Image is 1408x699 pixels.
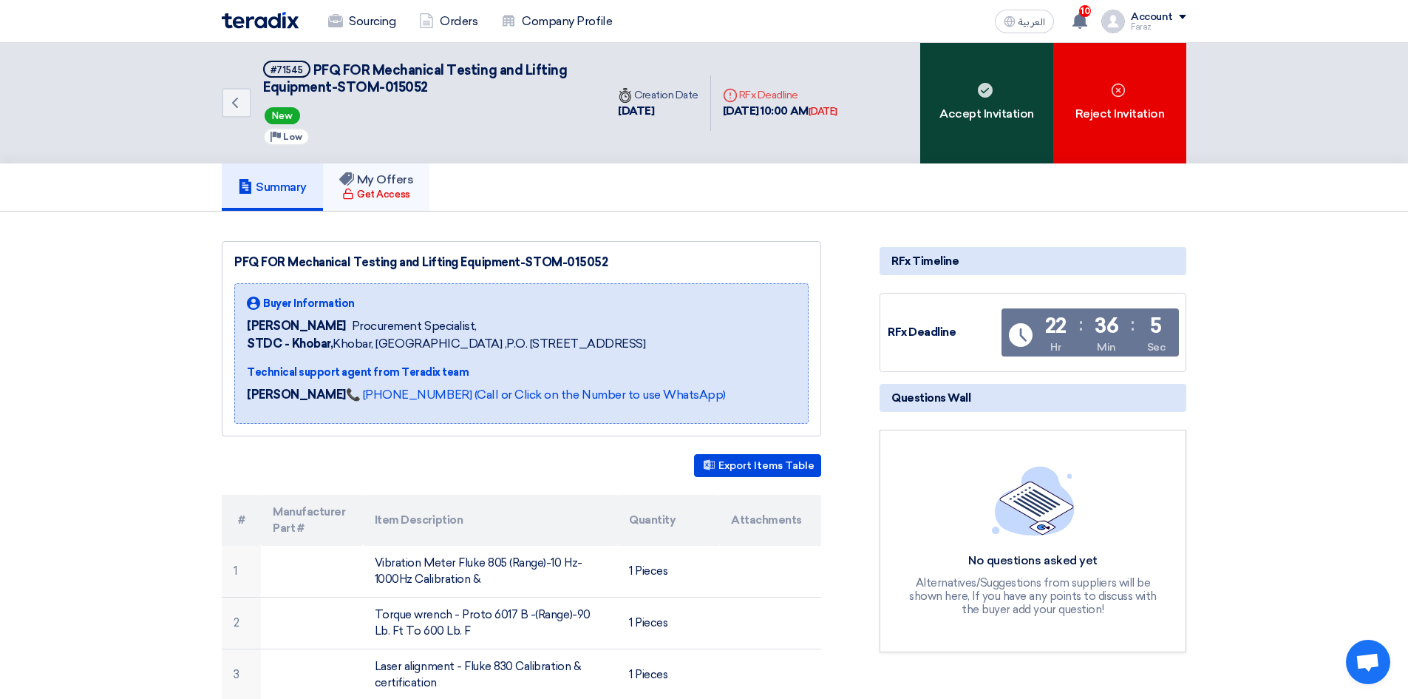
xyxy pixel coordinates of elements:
[908,576,1159,616] div: Alternatives/Suggestions from suppliers will be shown here, If you have any points to discuss wit...
[339,172,414,187] h5: My Offers
[1150,316,1162,337] div: 5
[247,317,346,335] span: [PERSON_NAME]
[263,62,567,95] span: PFQ FOR Mechanical Testing and Lifting Equipment-STOM-015052
[723,87,837,103] div: RFx Deadline
[618,87,698,103] div: Creation Date
[263,61,588,97] h5: PFQ FOR Mechanical Testing and Lifting Equipment-STOM-015052
[238,180,307,195] h5: Summary
[316,5,407,38] a: Sourcing
[342,187,409,202] div: Get Access
[222,546,261,598] td: 1
[891,390,970,406] span: Questions Wall
[888,324,999,341] div: RFx Deadline
[908,553,1159,569] div: No questions asked yet
[920,43,1053,163] div: Accept Invitation
[1101,10,1125,33] img: profile_test.png
[1053,43,1186,163] div: Reject Invitation
[247,365,726,380] div: Technical support agent from Teradix team
[489,5,624,38] a: Company Profile
[261,495,363,546] th: Manufacturer Part #
[1050,340,1061,355] div: Hr
[880,247,1186,275] div: RFx Timeline
[1131,23,1186,31] div: Faraz
[1045,316,1067,337] div: 22
[1131,11,1173,24] div: Account
[617,546,719,598] td: 1 Pieces
[283,132,302,142] span: Low
[363,495,618,546] th: Item Description
[617,597,719,649] td: 1 Pieces
[694,454,821,477] button: Export Items Table
[995,10,1054,33] button: العربية
[247,335,645,353] span: Khobar, [GEOGRAPHIC_DATA] ,P.O. [STREET_ADDRESS]
[1079,311,1083,338] div: :
[992,466,1075,536] img: empty_state_list.svg
[234,254,809,271] div: PFQ FOR Mechanical Testing and Lifting Equipment-STOM-015052
[407,5,489,38] a: Orders
[222,163,323,211] a: Summary
[617,495,719,546] th: Quantity
[352,317,477,335] span: Procurement Specialist,
[247,337,333,351] b: STDC - Khobar,
[1346,640,1390,684] div: Open chat
[263,296,355,311] span: Buyer Information
[271,65,303,75] div: #71545
[618,103,698,120] div: [DATE]
[1079,5,1091,17] span: 10
[265,107,300,124] span: New
[222,597,261,649] td: 2
[809,104,837,119] div: [DATE]
[363,546,618,598] td: Vibration Meter Fluke 805 (Range)-10 Hz-1000Hz Calibration &
[1018,17,1045,27] span: العربية
[247,388,346,402] strong: [PERSON_NAME]
[1131,311,1135,338] div: :
[363,597,618,649] td: Torque wrench - Proto 6017 B -(Range)-90 Lb. Ft To 600 Lb. F
[346,388,726,402] a: 📞 [PHONE_NUMBER] (Call or Click on the Number to use WhatsApp)
[1095,316,1118,337] div: 36
[222,12,299,29] img: Teradix logo
[1097,340,1116,355] div: Min
[723,103,837,120] div: [DATE] 10:00 AM
[1147,340,1166,355] div: Sec
[222,495,261,546] th: #
[719,495,821,546] th: Attachments
[323,163,430,211] a: My Offers Get Access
